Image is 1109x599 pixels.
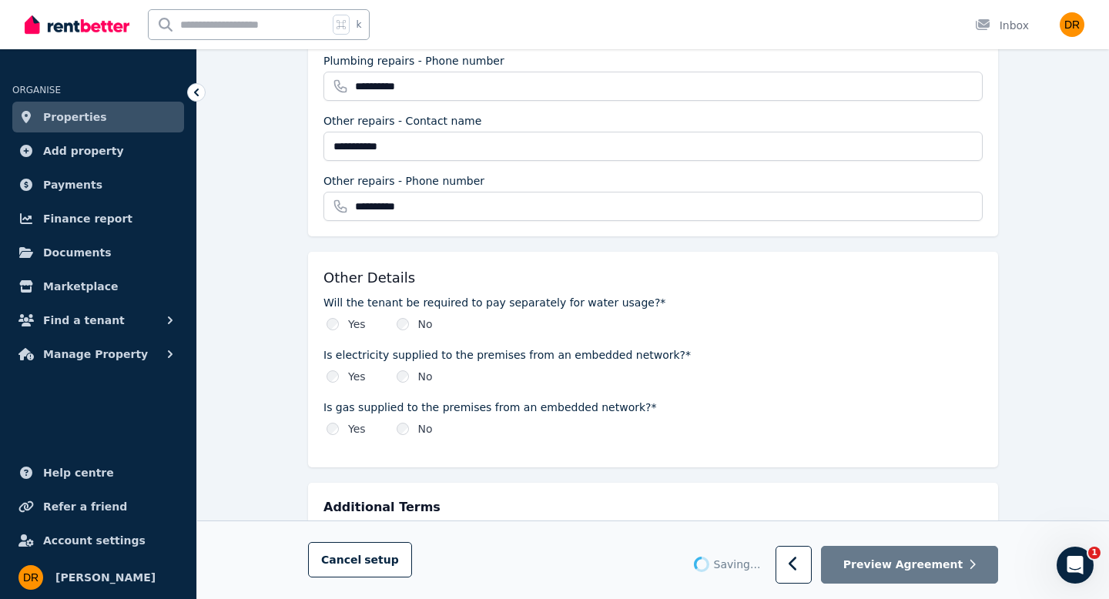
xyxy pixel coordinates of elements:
[364,553,399,568] span: setup
[348,369,366,384] label: Yes
[1088,547,1101,559] span: 1
[323,498,441,517] span: Additional Terms
[12,457,184,488] a: Help centre
[12,491,184,522] a: Refer a friend
[25,13,129,36] img: RentBetter
[975,18,1029,33] div: Inbox
[43,531,146,550] span: Account settings
[43,142,124,160] span: Add property
[12,339,184,370] button: Manage Property
[323,267,415,289] h5: Other Details
[321,554,399,567] span: Cancel
[714,557,761,573] span: Saving ...
[12,102,184,132] a: Properties
[821,547,998,584] button: Preview Agreement
[348,421,366,437] label: Yes
[843,557,963,573] span: Preview Agreement
[348,316,366,332] label: Yes
[12,271,184,302] a: Marketplace
[43,209,132,228] span: Finance report
[43,345,148,363] span: Manage Property
[1060,12,1084,37] img: Daniela Riccio
[43,311,125,330] span: Find a tenant
[43,243,112,262] span: Documents
[12,203,184,234] a: Finance report
[323,295,983,310] label: Will the tenant be required to pay separately for water usage?*
[43,277,118,296] span: Marketplace
[12,85,61,95] span: ORGANISE
[43,108,107,126] span: Properties
[323,347,983,363] label: Is electricity supplied to the premises from an embedded network?*
[323,113,481,129] label: Other repairs - Contact name
[12,237,184,268] a: Documents
[12,136,184,166] a: Add property
[55,568,156,587] span: [PERSON_NAME]
[356,18,361,31] span: k
[418,316,433,332] label: No
[323,400,983,415] label: Is gas supplied to the premises from an embedded network?*
[43,463,114,482] span: Help centre
[12,525,184,556] a: Account settings
[323,173,484,189] label: Other repairs - Phone number
[43,497,127,516] span: Refer a friend
[323,53,504,69] label: Plumbing repairs - Phone number
[12,169,184,200] a: Payments
[418,421,433,437] label: No
[43,176,102,194] span: Payments
[12,305,184,336] button: Find a tenant
[1057,547,1094,584] iframe: Intercom live chat
[18,565,43,590] img: Daniela Riccio
[308,543,412,578] button: Cancelsetup
[418,369,433,384] label: No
